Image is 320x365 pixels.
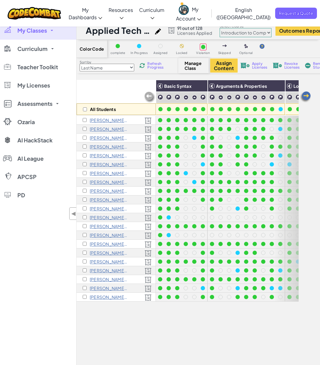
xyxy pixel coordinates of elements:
[218,51,231,55] span: Skipped
[209,94,215,100] img: IconChallengeLevel.svg
[284,62,300,69] span: Revoke Licenses
[147,62,166,69] span: Refresh Progress
[145,268,152,274] img: Licensed
[145,259,152,266] img: Licensed
[131,51,148,55] span: In Progress
[145,241,152,248] img: Licensed
[210,59,238,73] button: Assign Content
[90,118,128,123] p: Andre Carrillo (Student)
[145,153,152,159] img: Licensed
[192,95,197,100] img: IconPracticeLevel.svg
[196,51,210,55] span: Violation
[145,144,152,151] img: Licensed
[145,215,152,221] img: Licensed
[139,63,145,68] img: IconReload.svg
[17,156,44,161] span: AI League
[90,180,128,184] p: Za'Nia Jones (Student)
[185,61,203,70] span: Manage Class
[293,83,307,89] span: Loops
[200,94,206,100] img: IconChallengeLevel.svg
[295,94,301,100] img: IconChallengeLevel.svg
[17,28,47,33] span: My Classes
[218,95,223,100] img: IconPracticeLevel.svg
[90,286,128,291] p: Ryder Tafoya (Student)
[222,45,227,47] img: IconSkippedLevel.svg
[227,95,232,100] img: IconPracticeLevel.svg
[17,64,58,70] span: Teacher Toolkit
[269,94,275,100] img: IconChallengeLevel.svg
[240,63,250,68] img: IconLicenseApply.svg
[239,51,253,55] span: Optional
[244,44,248,49] img: IconOptionalLevel.svg
[275,8,317,19] a: Request a Quote
[155,28,161,34] img: iconPencil.svg
[278,94,283,100] img: IconChallengeLevel.svg
[106,2,136,25] a: Resources
[305,63,311,68] img: IconRemoveStudents.svg
[90,295,128,299] p: Allyson Vidal (Student)
[69,7,97,20] span: My Dashboards
[179,5,189,15] img: avatar
[145,126,152,133] img: Licensed
[183,95,189,100] img: IconPracticeLevel.svg
[144,91,156,103] img: Arrow_Left_Inactive.png
[145,232,152,239] img: Licensed
[166,94,172,100] img: IconChallengeLevel.svg
[90,242,128,246] p: Gisel Quiroz (Student)
[273,63,282,68] img: IconLicenseRevoke.svg
[17,83,50,88] span: My Licenses
[90,233,128,238] p: Dylan Noriega Ramirez (Student)
[71,209,76,218] span: ◀
[90,259,128,264] p: Jayden Robinson (Student)
[145,162,152,168] img: Licensed
[17,119,35,125] span: Ozaria
[90,250,128,255] p: Riley Roa (Student)
[139,7,164,13] span: Curriculum
[145,179,152,186] img: Licensed
[109,7,133,13] span: Resources
[86,25,152,36] h1: Applied Tech Per3
[287,94,293,100] img: IconChallengeLevel.svg
[176,51,187,55] span: Locked
[90,135,128,140] p: Julian Flores (Student)
[261,95,266,100] img: IconPracticeLevel.svg
[136,2,167,25] a: Curriculum
[157,94,163,100] img: IconChallengeLevel.svg
[90,127,128,131] p: Adriana Escobedo (Student)
[90,107,116,112] p: All Students
[90,215,128,220] p: Roxanna Martinez (Student)
[260,44,264,49] img: IconHint.svg
[177,30,212,35] span: Licenses Applied
[80,60,134,65] label: Sort by
[164,83,192,89] span: Basic Syntax
[145,170,152,177] img: Licensed
[145,206,152,213] img: Licensed
[110,51,125,55] span: complete
[145,224,152,230] img: Licensed
[145,285,152,292] img: Licensed
[8,7,61,20] img: CodeCombat logo
[66,2,106,25] a: My Dashboards
[90,206,128,211] p: Treymane Lewis Hines (Student)
[90,224,128,229] p: Jacob Medina (Student)
[214,2,274,25] a: English ([GEOGRAPHIC_DATA])
[145,277,152,283] img: Licensed
[80,46,104,51] span: Color Code
[90,188,128,193] p: Juna Kim (Student)
[17,101,52,106] span: Assessments
[252,62,268,69] span: Apply Licenses
[243,94,249,100] img: IconChallengeLevel.svg
[145,294,152,301] img: Licensed
[177,26,212,30] span: 91 out of 128
[174,94,180,100] img: IconChallengeLevel.svg
[17,138,52,143] span: AI HackStack
[90,144,128,149] p: Arthur Galindo (Student)
[90,277,128,282] p: Prabhjot Singh (Student)
[90,268,128,273] p: Ayden Scott (Student)
[299,91,311,103] img: Arrow_Left.png
[90,197,128,202] p: Israel Larios (Student)
[145,250,152,257] img: Licensed
[153,51,168,55] span: Assigned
